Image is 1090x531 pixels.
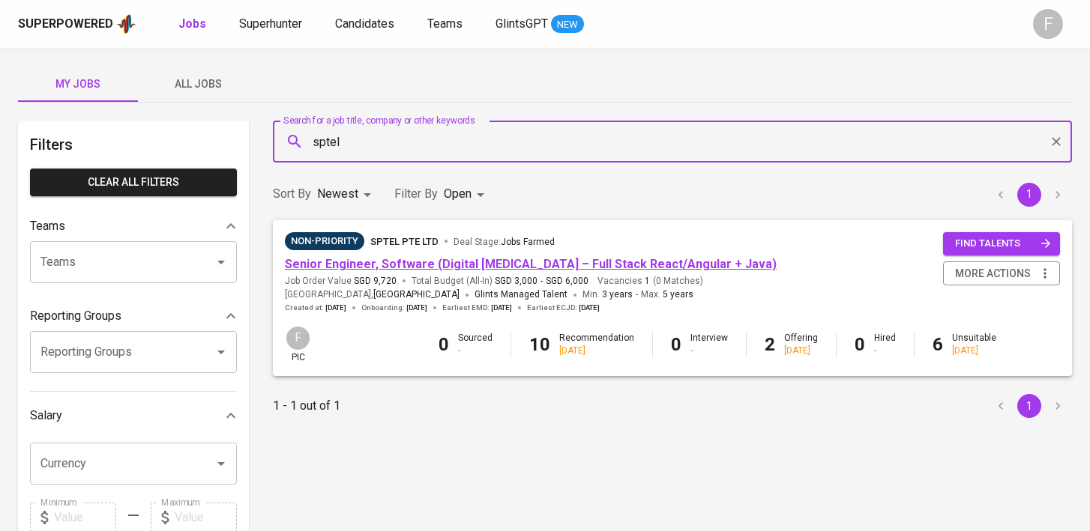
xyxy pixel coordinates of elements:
span: Jobs Farmed [501,237,555,247]
div: Salary [30,401,237,431]
span: Max. [641,289,693,300]
span: Earliest ECJD : [527,303,600,313]
p: Sort By [273,185,311,203]
span: [DATE] [325,303,346,313]
span: Total Budget (All-In) [412,275,588,288]
b: 0 [671,334,681,355]
span: more actions [955,264,1031,283]
div: [DATE] [784,345,818,357]
b: 10 [529,334,550,355]
button: Open [211,342,232,362]
span: Vacancies ( 0 Matches ) [597,275,703,288]
span: NEW [551,17,584,32]
button: more actions [943,261,1060,286]
a: Candidates [335,15,397,34]
span: Candidates [335,16,394,31]
div: Reporting Groups [30,301,237,331]
span: Created at : [285,303,346,313]
span: Deal Stage : [454,237,555,247]
span: Teams [427,16,463,31]
div: Hired [874,332,896,357]
div: [DATE] [559,345,634,357]
span: 5 years [663,289,693,300]
div: - [874,345,896,357]
span: Earliest EMD : [442,303,512,313]
div: pic [285,325,311,364]
span: Onboarding : [361,303,427,313]
span: SGD 6,000 [546,275,588,288]
div: Open [444,180,490,208]
span: My Jobs [27,75,129,94]
h6: Filters [30,133,237,157]
div: [DATE] [952,345,996,357]
div: Unsuitable [952,332,996,357]
a: Senior Engineer, Software (Digital [MEDICAL_DATA] – Full Stack React/Angular + Java) [285,257,777,271]
span: Glints Managed Talent [475,289,567,300]
span: Min. [582,289,633,300]
span: Superhunter [239,16,302,31]
span: - [636,288,638,303]
div: Superpowered [18,16,113,33]
span: [DATE] [491,303,512,313]
span: 3 years [602,289,633,300]
span: Non-Priority [285,234,364,249]
span: All Jobs [147,75,249,94]
p: Salary [30,407,62,425]
div: F [285,325,311,351]
button: Open [211,252,232,273]
span: GlintsGPT [496,16,548,31]
span: SGD 3,000 [495,275,538,288]
p: Filter By [394,185,438,203]
button: page 1 [1017,183,1041,207]
div: Sourced [458,332,493,357]
b: 6 [933,334,943,355]
p: Reporting Groups [30,307,121,325]
span: find talents [955,235,1051,252]
span: Open [444,186,472,201]
button: Clear All filters [30,169,237,196]
span: [DATE] [406,303,427,313]
button: page 1 [1017,394,1041,418]
span: [GEOGRAPHIC_DATA] , [285,288,460,303]
nav: pagination navigation [987,394,1072,418]
a: GlintsGPT NEW [496,15,584,34]
div: Offering [784,332,818,357]
b: 2 [765,334,775,355]
a: Superpoweredapp logo [18,13,136,35]
a: Teams [427,15,466,34]
span: 1 [642,275,650,288]
a: Jobs [178,15,209,34]
nav: pagination navigation [987,183,1072,207]
b: Jobs [178,16,206,31]
a: Superhunter [239,15,305,34]
div: Sufficient Talents in Pipeline [285,232,364,250]
span: - [541,275,543,288]
div: Recommendation [559,332,634,357]
div: - [458,345,493,357]
button: Clear [1046,131,1067,152]
div: Teams [30,211,237,241]
b: 0 [439,334,449,355]
b: 0 [855,334,865,355]
span: Clear All filters [42,173,225,192]
button: Open [211,453,232,474]
span: [GEOGRAPHIC_DATA] [373,288,460,303]
span: SPTEL PTE LTD [370,236,439,247]
p: Newest [317,185,358,203]
img: app logo [116,13,136,35]
div: - [690,345,728,357]
div: Newest [317,180,376,208]
p: 1 - 1 out of 1 [273,397,340,415]
div: F [1033,9,1063,39]
span: SGD 9,720 [354,275,397,288]
span: [DATE] [579,303,600,313]
button: find talents [943,232,1060,255]
p: Teams [30,217,65,235]
div: Interview [690,332,728,357]
span: Job Order Value [285,275,397,288]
